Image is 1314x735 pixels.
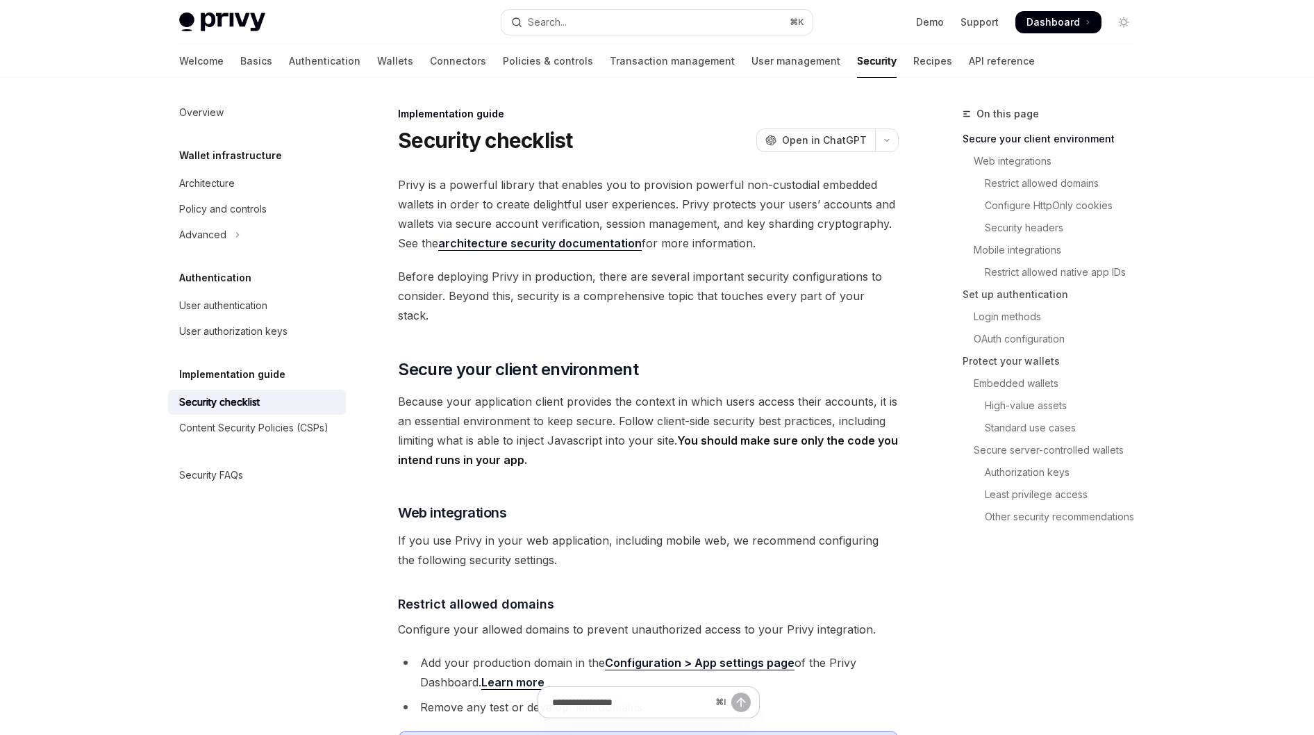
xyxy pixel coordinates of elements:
[756,129,875,152] button: Open in ChatGPT
[782,133,867,147] span: Open in ChatGPT
[857,44,897,78] a: Security
[398,595,554,613] span: Restrict allowed domains
[916,15,944,29] a: Demo
[398,503,506,522] span: Web integrations
[963,195,1146,217] a: Configure HttpOnly cookies
[552,687,710,718] input: Ask a question...
[179,297,267,314] div: User authentication
[168,319,346,344] a: User authorization keys
[179,104,224,121] div: Overview
[605,656,795,670] a: Configuration > App settings page
[179,147,282,164] h5: Wallet infrastructure
[398,107,899,121] div: Implementation guide
[168,222,346,247] button: Toggle Advanced section
[398,267,899,325] span: Before deploying Privy in production, there are several important security configurations to cons...
[963,172,1146,195] a: Restrict allowed domains
[289,44,360,78] a: Authentication
[398,620,899,639] span: Configure your allowed domains to prevent unauthorized access to your Privy integration.
[963,350,1146,372] a: Protect your wallets
[963,439,1146,461] a: Secure server-controlled wallets
[179,44,224,78] a: Welcome
[179,201,267,217] div: Policy and controls
[1113,11,1135,33] button: Toggle dark mode
[377,44,413,78] a: Wallets
[963,417,1146,439] a: Standard use cases
[179,467,243,484] div: Security FAQs
[179,270,251,286] h5: Authentication
[398,175,899,253] span: Privy is a powerful library that enables you to provision powerful non-custodial embedded wallets...
[398,531,899,570] span: If you use Privy in your web application, including mobile web, we recommend configuring the foll...
[1015,11,1101,33] a: Dashboard
[963,261,1146,283] a: Restrict allowed native app IDs
[179,394,260,411] div: Security checklist
[963,506,1146,528] a: Other security recommendations
[751,44,840,78] a: User management
[179,323,288,340] div: User authorization keys
[963,306,1146,328] a: Login methods
[969,44,1035,78] a: API reference
[528,14,567,31] div: Search...
[398,358,638,381] span: Secure your client environment
[503,44,593,78] a: Policies & controls
[438,236,642,251] a: architecture security documentation
[481,675,544,690] a: Learn more
[913,44,952,78] a: Recipes
[179,420,328,436] div: Content Security Policies (CSPs)
[963,461,1146,484] a: Authorization keys
[168,197,346,222] a: Policy and controls
[179,175,235,192] div: Architecture
[168,463,346,488] a: Security FAQs
[963,484,1146,506] a: Least privilege access
[240,44,272,78] a: Basics
[179,226,226,243] div: Advanced
[168,415,346,440] a: Content Security Policies (CSPs)
[963,395,1146,417] a: High-value assets
[963,239,1146,261] a: Mobile integrations
[790,17,804,28] span: ⌘ K
[963,283,1146,306] a: Set up authentication
[1026,15,1080,29] span: Dashboard
[963,217,1146,239] a: Security headers
[179,366,285,383] h5: Implementation guide
[501,10,813,35] button: Open search
[976,106,1039,122] span: On this page
[963,328,1146,350] a: OAuth configuration
[430,44,486,78] a: Connectors
[168,100,346,125] a: Overview
[963,150,1146,172] a: Web integrations
[168,293,346,318] a: User authentication
[168,171,346,196] a: Architecture
[168,390,346,415] a: Security checklist
[398,128,573,153] h1: Security checklist
[179,13,265,32] img: light logo
[610,44,735,78] a: Transaction management
[963,128,1146,150] a: Secure your client environment
[963,372,1146,395] a: Embedded wallets
[960,15,999,29] a: Support
[398,392,899,470] span: Because your application client provides the context in which users access their accounts, it is ...
[398,653,899,692] li: Add your production domain in the of the Privy Dashboard.
[731,693,751,712] button: Send message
